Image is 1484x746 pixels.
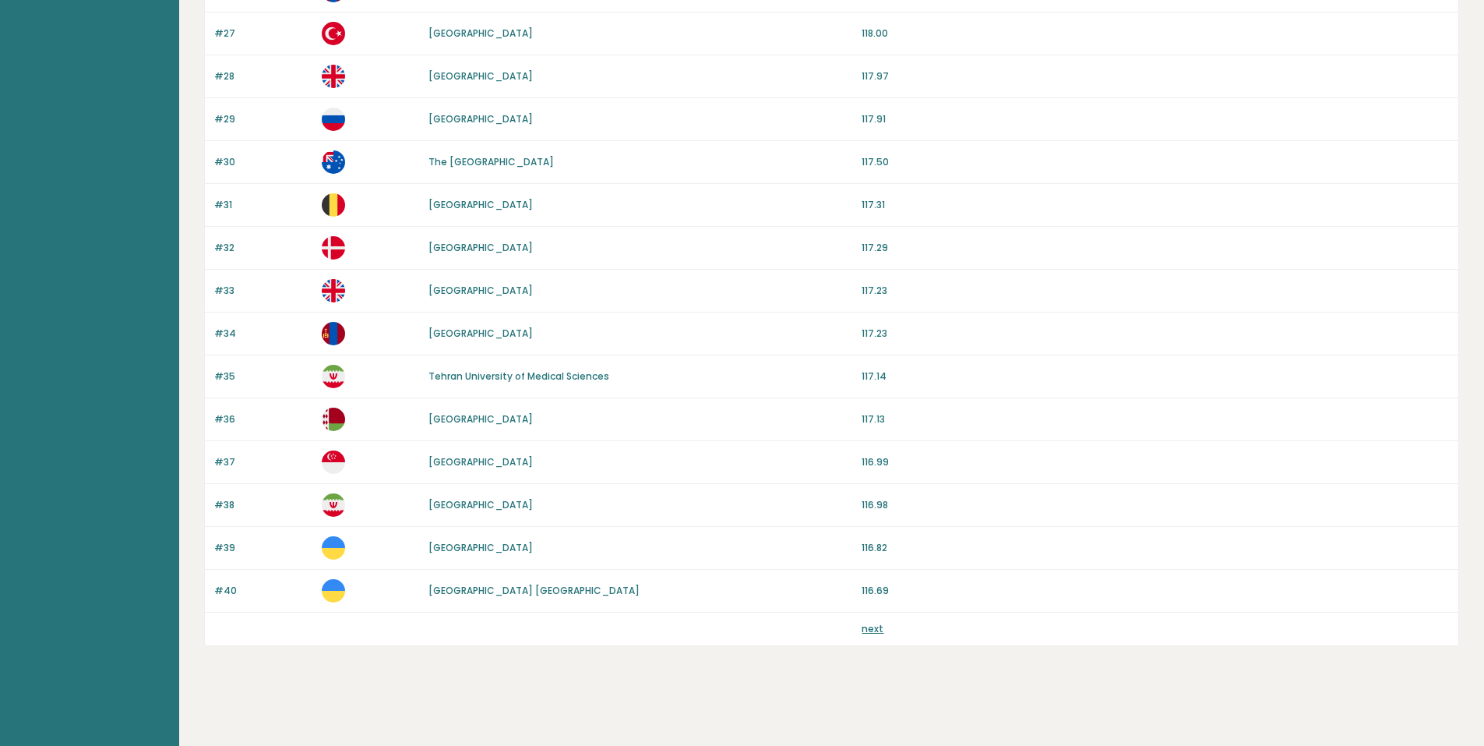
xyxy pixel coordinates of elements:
[214,498,312,512] p: #38
[428,241,533,254] a: [GEOGRAPHIC_DATA]
[214,155,312,169] p: #30
[214,69,312,83] p: #28
[862,112,1449,126] p: 117.91
[428,155,554,168] a: The [GEOGRAPHIC_DATA]
[862,69,1449,83] p: 117.97
[214,412,312,426] p: #36
[428,69,533,83] a: [GEOGRAPHIC_DATA]
[428,369,609,383] a: Tehran University of Medical Sciences
[862,584,1449,598] p: 116.69
[862,498,1449,512] p: 116.98
[214,455,312,469] p: #37
[862,369,1449,384] p: 117.14
[862,622,883,635] a: next
[214,584,312,598] p: #40
[862,284,1449,298] p: 117.23
[214,284,312,298] p: #33
[862,155,1449,169] p: 117.50
[322,150,345,174] img: au.svg
[322,451,345,474] img: sg.svg
[322,236,345,260] img: dk.svg
[862,241,1449,255] p: 117.29
[322,108,345,131] img: ru.svg
[214,327,312,341] p: #34
[428,27,533,40] a: [GEOGRAPHIC_DATA]
[322,493,345,517] img: ir.svg
[214,369,312,384] p: #35
[428,541,533,554] a: [GEOGRAPHIC_DATA]
[428,584,640,597] a: [GEOGRAPHIC_DATA] [GEOGRAPHIC_DATA]
[428,198,533,211] a: [GEOGRAPHIC_DATA]
[862,327,1449,341] p: 117.23
[428,284,533,297] a: [GEOGRAPHIC_DATA]
[428,412,533,426] a: [GEOGRAPHIC_DATA]
[322,193,345,217] img: be.svg
[322,22,345,45] img: tr.svg
[428,112,533,126] a: [GEOGRAPHIC_DATA]
[322,536,345,560] img: ua.svg
[428,498,533,511] a: [GEOGRAPHIC_DATA]
[862,541,1449,555] p: 116.82
[862,412,1449,426] p: 117.13
[214,241,312,255] p: #32
[322,322,345,345] img: mn.svg
[862,198,1449,212] p: 117.31
[214,112,312,126] p: #29
[322,365,345,388] img: ir.svg
[862,27,1449,41] p: 118.00
[322,65,345,88] img: gb.svg
[322,408,345,431] img: by.svg
[428,327,533,340] a: [GEOGRAPHIC_DATA]
[214,198,312,212] p: #31
[214,541,312,555] p: #39
[322,279,345,302] img: gb.svg
[322,579,345,603] img: ua.svg
[862,455,1449,469] p: 116.99
[428,455,533,468] a: [GEOGRAPHIC_DATA]
[214,27,312,41] p: #27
